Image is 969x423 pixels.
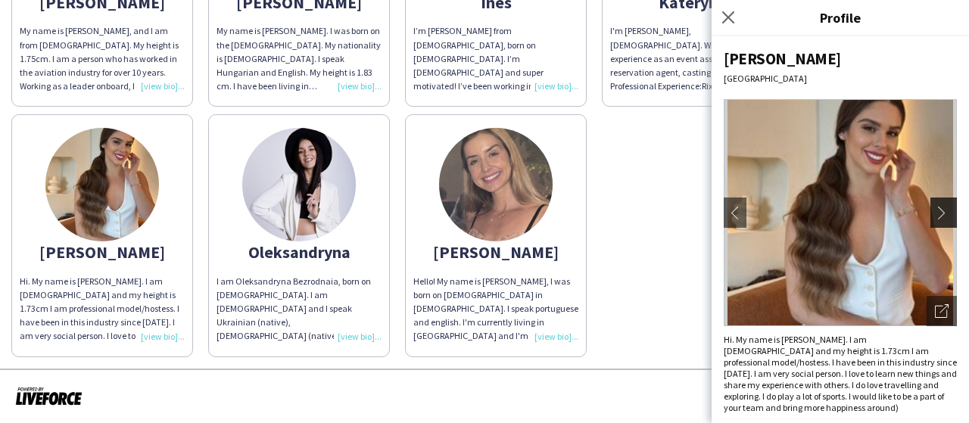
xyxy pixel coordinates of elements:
[724,334,957,413] div: Hi. My name is [PERSON_NAME]. I am [DEMOGRAPHIC_DATA] and my height is 1.73cm I am professional m...
[413,24,578,93] div: I’m [PERSON_NAME] from [DEMOGRAPHIC_DATA], born on [DEMOGRAPHIC_DATA]. I’m [DEMOGRAPHIC_DATA] and...
[413,245,578,259] div: [PERSON_NAME]
[15,385,83,406] img: Powered by Liveforce
[20,245,185,259] div: [PERSON_NAME]
[724,73,957,84] div: [GEOGRAPHIC_DATA]
[712,8,969,27] h3: Profile
[242,128,356,241] img: thumb-662b7dc40f52e.jpeg
[927,296,957,326] div: Open photos pop-in
[45,128,159,241] img: thumb-6620cb98436e3.jpeg
[20,24,185,93] div: My name is [PERSON_NAME], and I am from [DEMOGRAPHIC_DATA]. My height is 1.75cm. I am a person wh...
[439,128,553,241] img: thumb-2a57d731-b7b6-492a-b9b5-2b59371f8645.jpg
[217,275,382,344] div: I am Oleksandryna Bezrodnaia, born on [DEMOGRAPHIC_DATA]. I am [DEMOGRAPHIC_DATA] and I speak Ukr...
[724,48,957,69] div: [PERSON_NAME]
[413,275,578,344] div: Hello! My name is [PERSON_NAME], I was born on [DEMOGRAPHIC_DATA] in [DEMOGRAPHIC_DATA]. I speak ...
[217,245,382,259] div: Oleksandryna
[217,24,382,93] div: My name is [PERSON_NAME]. I was born on the [DEMOGRAPHIC_DATA]. My nationality is [DEMOGRAPHIC_DA...
[610,24,775,93] div: I'm [PERSON_NAME], [DEMOGRAPHIC_DATA]. With 5 years of experience as an event assistant, reservat...
[20,275,185,344] div: Hi. My name is [PERSON_NAME]. I am [DEMOGRAPHIC_DATA] and my height is 1.73cm I am professional m...
[724,99,957,326] img: Crew avatar or photo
